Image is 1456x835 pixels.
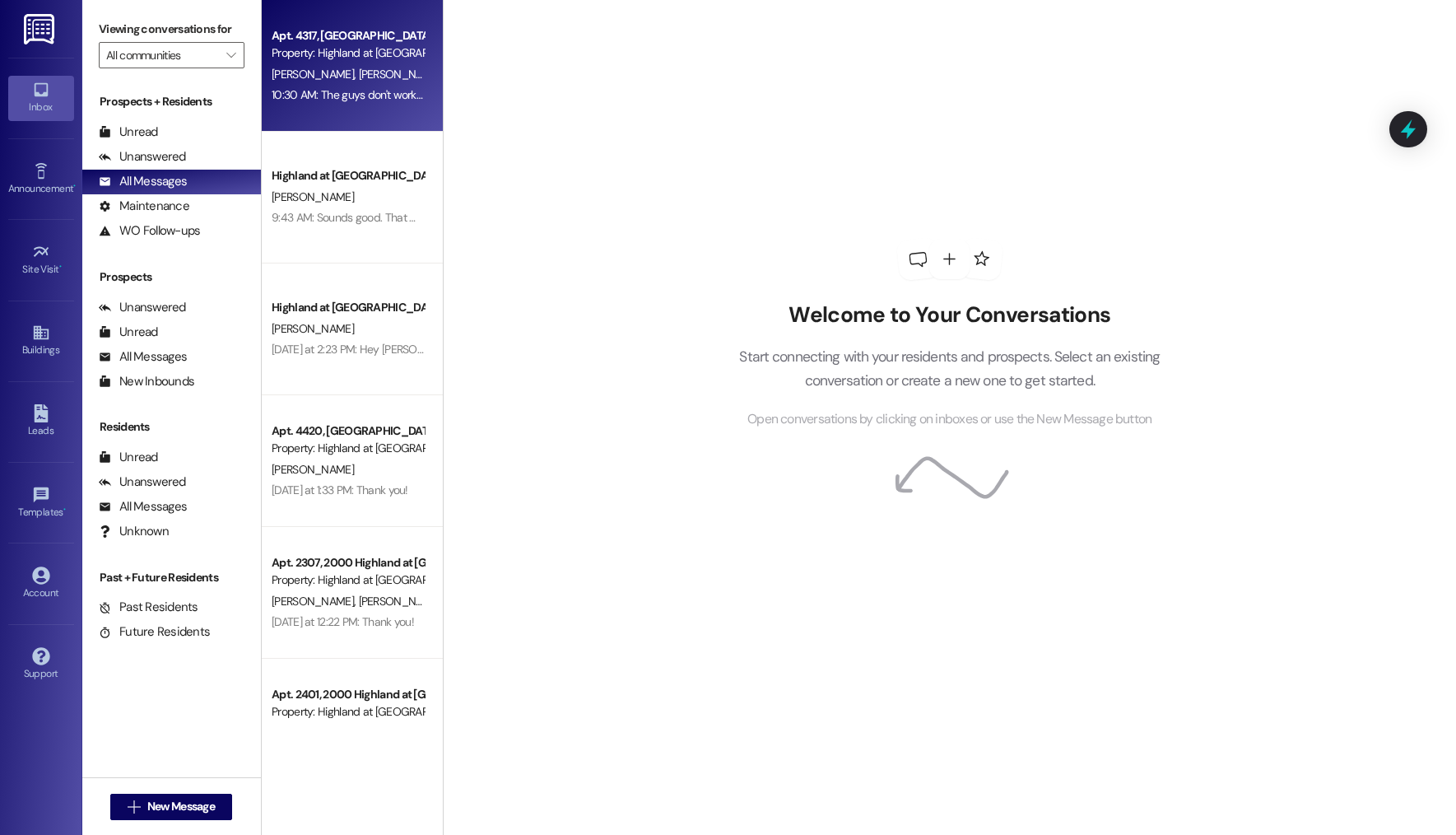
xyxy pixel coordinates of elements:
div: Unread [99,324,158,341]
a: Leads [8,399,74,444]
div: [DATE] at 12:22 PM: Thank you! [272,614,414,629]
div: Future Residents [99,623,210,641]
a: Buildings [8,319,74,363]
div: Apt. 4420, [GEOGRAPHIC_DATA] at [GEOGRAPHIC_DATA] [272,422,424,440]
span: • [63,504,66,515]
div: [DATE] at 2:23 PM: Hey [PERSON_NAME]! Your application has been approved! Are you and [PERSON_NAM... [272,342,1095,357]
div: All Messages [99,348,187,366]
span: [PERSON_NAME] [358,594,440,609]
div: Property: Highland at [GEOGRAPHIC_DATA] [272,571,424,589]
div: Unread [99,449,158,466]
div: All Messages [99,173,187,190]
a: Support [8,642,74,687]
div: [DATE] at 1:33 PM: Thank you! [272,483,408,497]
div: Highland at [GEOGRAPHIC_DATA] [272,299,424,316]
div: Residents [82,418,261,436]
span: [PERSON_NAME] [272,67,359,82]
div: Past Residents [99,599,198,616]
span: • [73,180,76,192]
p: Start connecting with your residents and prospects. Select an existing conversation or create a n... [714,345,1185,392]
div: Past + Future Residents [82,569,261,586]
i:  [128,800,140,814]
div: Prospects + Residents [82,93,261,110]
div: Property: Highland at [GEOGRAPHIC_DATA] [272,440,424,457]
span: [PERSON_NAME] [272,189,354,204]
div: Apt. 2401, 2000 Highland at [GEOGRAPHIC_DATA] [272,686,424,703]
div: Unanswered [99,473,186,491]
span: New Message [147,798,215,815]
div: New Inbounds [99,373,194,390]
span: Open conversations by clicking on inboxes or use the New Message button [747,409,1151,430]
a: Site Visit • [8,238,74,282]
input: All communities [106,42,218,68]
div: Apt. 2307, 2000 Highland at [GEOGRAPHIC_DATA] [272,554,424,571]
div: Property: Highland at [GEOGRAPHIC_DATA] [272,44,424,62]
a: Account [8,562,74,606]
span: • [59,261,62,273]
div: WO Follow-ups [99,222,200,240]
span: [PERSON_NAME] [272,594,359,609]
div: Unread [99,124,158,141]
div: Unknown [99,523,169,540]
div: All Messages [99,498,187,515]
a: Templates • [8,481,74,525]
div: Property: Highland at [GEOGRAPHIC_DATA] [272,703,424,721]
div: Apt. 4317, [GEOGRAPHIC_DATA] at [GEOGRAPHIC_DATA] [272,27,424,44]
div: Unanswered [99,299,186,316]
span: [PERSON_NAME] [272,462,354,477]
div: Highland at [GEOGRAPHIC_DATA] [272,167,424,184]
div: Maintenance [99,198,189,215]
a: Inbox [8,76,74,120]
i:  [226,49,235,62]
img: ResiDesk Logo [24,14,58,44]
label: Viewing conversations for [99,16,244,42]
div: Unanswered [99,148,186,166]
div: Prospects [82,268,261,286]
h2: Welcome to Your Conversations [714,302,1185,329]
div: 10:30 AM: The guys don't work on the weekends, and they usually leave during the day around 4:30i... [272,87,1341,102]
span: [PERSON_NAME] [272,321,354,336]
span: [PERSON_NAME] [358,67,440,82]
div: 9:43 AM: Sounds good. That will work. [272,210,451,225]
button: New Message [110,794,232,820]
